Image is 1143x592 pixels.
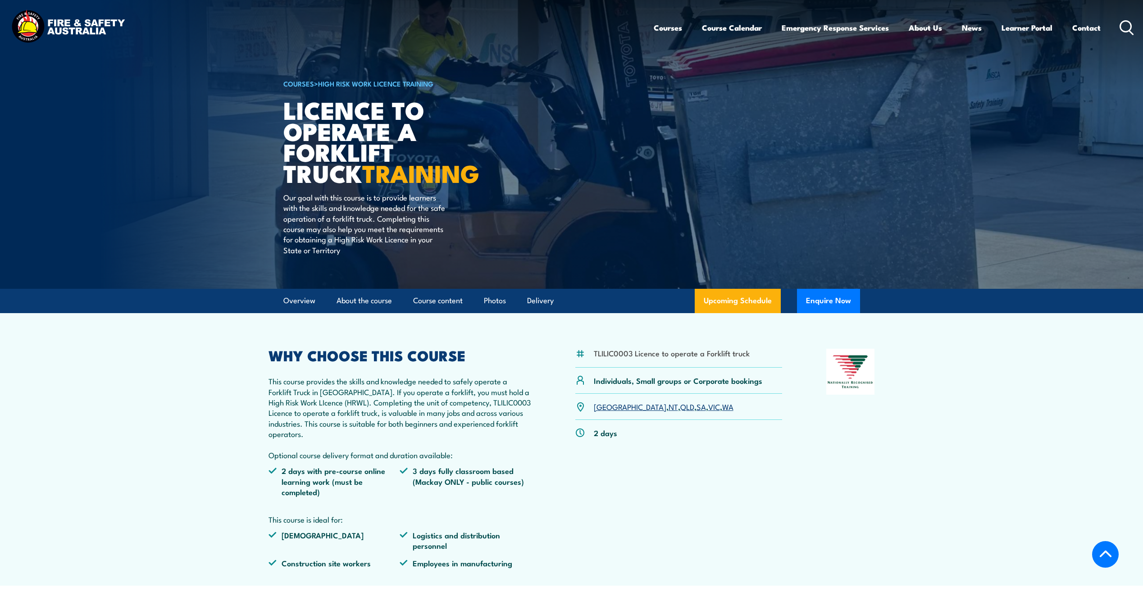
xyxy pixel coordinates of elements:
a: [GEOGRAPHIC_DATA] [594,401,666,412]
a: NT [669,401,678,412]
p: Individuals, Small groups or Corporate bookings [594,375,762,386]
img: Nationally Recognised Training logo. [826,349,875,395]
p: , , , , , [594,401,733,412]
a: Photos [484,289,506,313]
h6: > [283,78,506,89]
li: 3 days fully classroom based (Mackay ONLY - public courses) [400,465,531,497]
a: Course Calendar [702,16,762,40]
a: Emergency Response Services [782,16,889,40]
a: WA [722,401,733,412]
a: Learner Portal [1002,16,1052,40]
a: About the course [337,289,392,313]
li: 2 days with pre-course online learning work (must be completed) [269,465,400,497]
li: Construction site workers [269,558,400,568]
a: QLD [680,401,694,412]
strong: TRAINING [362,154,479,191]
h1: Licence to operate a forklift truck [283,99,506,183]
p: This course provides the skills and knowledge needed to safely operate a Forklift Truck in [GEOGR... [269,376,532,460]
a: Contact [1072,16,1101,40]
a: High Risk Work Licence Training [318,78,433,88]
h2: WHY CHOOSE THIS COURSE [269,349,532,361]
a: Courses [654,16,682,40]
a: About Us [909,16,942,40]
a: Upcoming Schedule [695,289,781,313]
a: COURSES [283,78,314,88]
button: Enquire Now [797,289,860,313]
a: News [962,16,982,40]
a: Delivery [527,289,554,313]
li: TLILIC0003 Licence to operate a Forklift truck [594,348,750,358]
a: Overview [283,289,315,313]
p: This course is ideal for: [269,514,532,524]
a: Course content [413,289,463,313]
p: 2 days [594,428,617,438]
a: VIC [708,401,720,412]
a: SA [697,401,706,412]
li: Logistics and distribution personnel [400,530,531,551]
li: Employees in manufacturing [400,558,531,568]
li: [DEMOGRAPHIC_DATA] [269,530,400,551]
p: Our goal with this course is to provide learners with the skills and knowledge needed for the saf... [283,192,448,255]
